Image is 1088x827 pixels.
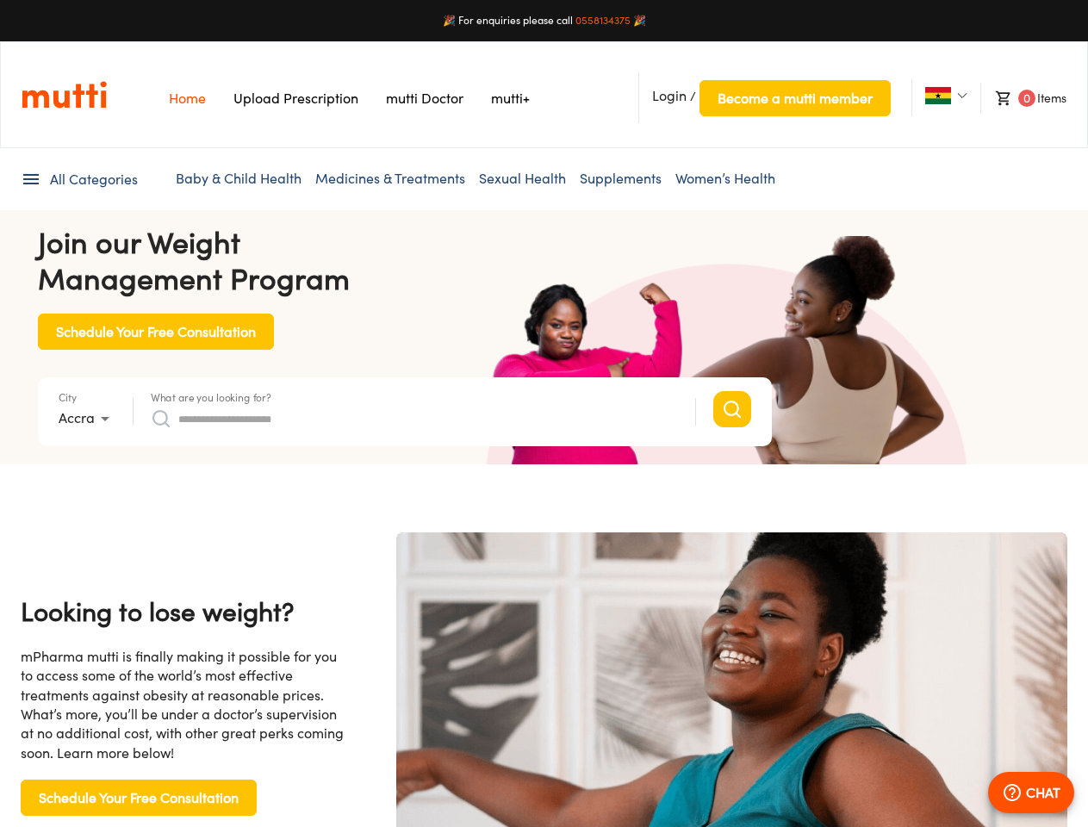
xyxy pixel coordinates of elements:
[21,647,348,762] div: mPharma mutti is finally making it possible for you to access some of the world’s most effective ...
[22,80,107,109] a: Link on the logo navigates to HomePage
[50,170,138,190] span: All Categories
[315,170,465,187] a: Medicines & Treatments
[59,392,77,402] label: City
[176,170,302,187] a: Baby & Child Health
[38,314,274,350] button: Schedule Your Free Consultation
[1018,90,1035,107] span: 0
[699,80,891,116] button: Become a mutti member
[638,73,891,123] li: /
[713,391,751,427] button: Search
[491,90,530,107] a: Navigates to mutti+ page
[988,772,1074,813] button: CHAT
[575,14,631,27] a: 0558134375
[59,405,115,432] div: Accra
[386,90,463,107] a: Navigates to mutti doctor website
[21,594,348,630] h4: Looking to lose weight?
[957,90,967,101] img: Dropdown
[652,87,687,104] span: Login
[169,90,206,107] a: Navigates to Home Page
[21,780,257,816] button: Schedule Your Free Consultation
[718,86,873,110] span: Become a mutti member
[38,322,274,337] a: Schedule Your Free Consultation
[580,170,662,187] a: Supplements
[56,320,256,344] span: Schedule Your Free Consultation
[21,788,257,803] a: Schedule Your Free Consultation
[925,87,951,104] img: Ghana
[479,170,566,187] a: Sexual Health
[22,80,107,109] img: Logo
[675,170,775,187] a: Women’s Health
[1026,782,1060,803] p: CHAT
[151,392,271,402] label: What are you looking for?
[980,83,1066,114] li: Items
[38,224,772,296] h4: Join our Weight Management Program
[39,786,239,810] span: Schedule Your Free Consultation
[233,90,358,107] a: Navigates to Prescription Upload Page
